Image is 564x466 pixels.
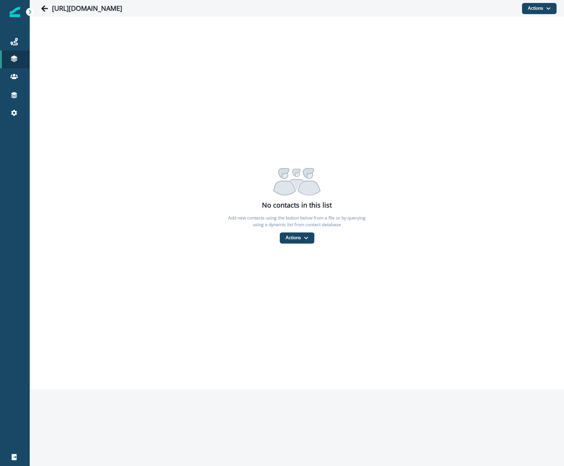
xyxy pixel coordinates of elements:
h1: [URL][DOMAIN_NAME] [52,4,122,13]
button: Actions [280,232,314,244]
img: Contacts [273,163,321,196]
button: Go back [37,1,52,16]
button: Actions [522,3,557,14]
img: Inflection [10,7,20,17]
p: Add new contacts using the button below from a file or by querying using a dynamic list from cont... [223,215,371,228]
p: No contacts in this list [262,200,332,210]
